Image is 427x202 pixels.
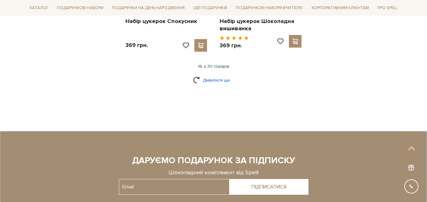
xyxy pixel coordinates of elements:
[193,75,234,86] a: Дивитися ще
[191,3,230,13] a: Ідеї подарунків
[309,3,371,13] a: Корпоративним клієнтам
[220,18,302,32] a: Набір цукерок Шоколадна вишиванка
[27,3,51,13] a: Каталог
[233,3,306,13] a: Подарункові набори Вчителю
[109,3,187,13] a: Подарунки на День народження
[375,3,400,13] a: Про Spell
[25,64,403,69] div: 16 з 30 товарів
[125,42,148,49] p: 369 грн.
[125,18,207,25] a: Набір цукерок Спокусник
[220,42,248,49] p: 369 грн.
[54,3,106,13] a: Подарункові набори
